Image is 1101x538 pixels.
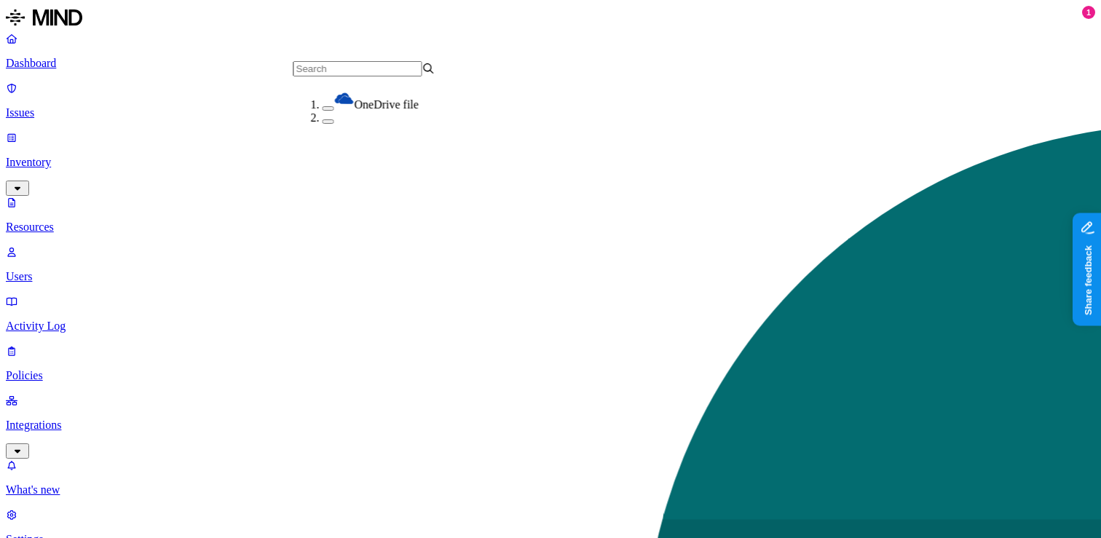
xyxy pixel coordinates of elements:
a: MIND [6,6,1095,32]
p: Resources [6,221,1095,234]
a: What's new [6,459,1095,497]
img: MIND [6,6,82,29]
p: Activity Log [6,320,1095,333]
p: Issues [6,106,1095,119]
input: Search [293,61,422,76]
p: Policies [6,369,1095,382]
p: Integrations [6,419,1095,432]
a: Integrations [6,394,1095,456]
a: Inventory [6,131,1095,194]
a: Policies [6,344,1095,382]
a: Activity Log [6,295,1095,333]
p: What's new [6,483,1095,497]
img: onedrive.svg [334,88,355,108]
p: Inventory [6,156,1095,169]
div: 1 [1082,6,1095,19]
p: Dashboard [6,57,1095,70]
a: Resources [6,196,1095,234]
p: Users [6,270,1095,283]
a: Users [6,245,1095,283]
span: OneDrive file [355,98,419,111]
a: Dashboard [6,32,1095,70]
a: Issues [6,82,1095,119]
